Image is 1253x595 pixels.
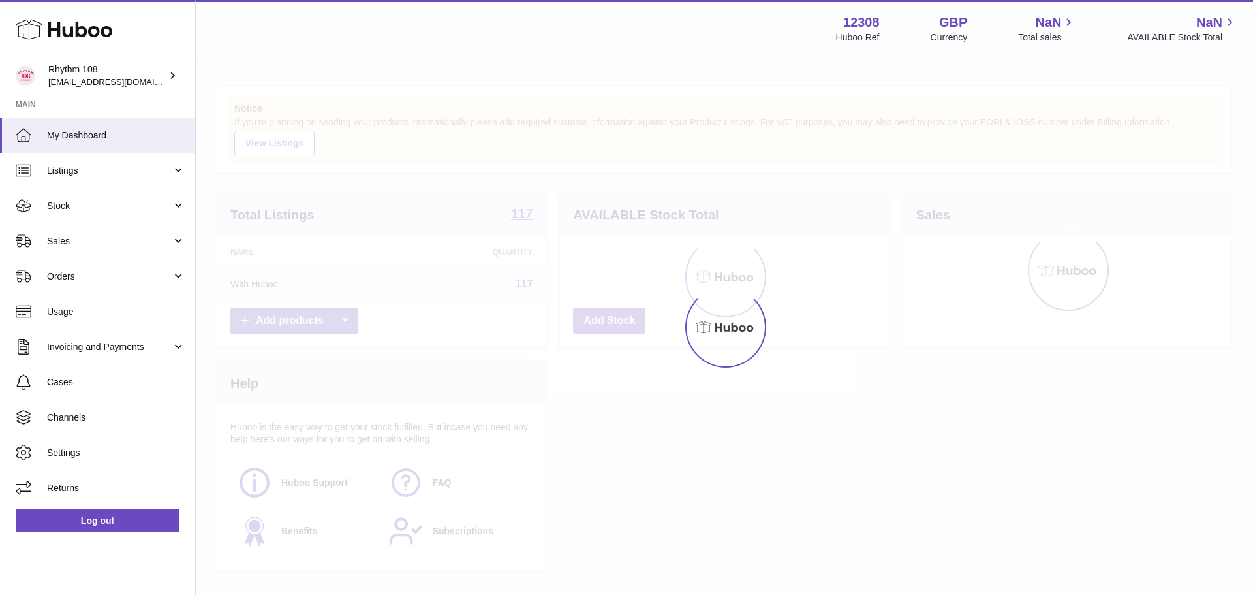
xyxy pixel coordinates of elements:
[47,376,185,389] span: Cases
[47,306,185,318] span: Usage
[47,129,185,142] span: My Dashboard
[47,341,172,353] span: Invoicing and Payments
[47,270,172,283] span: Orders
[1018,14,1076,44] a: NaN Total sales
[1035,14,1061,31] span: NaN
[939,14,967,31] strong: GBP
[16,66,35,86] img: internalAdmin-12308@internal.huboo.com
[16,509,179,532] a: Log out
[1018,31,1076,44] span: Total sales
[1127,14,1237,44] a: NaN AVAILABLE Stock Total
[48,76,192,87] span: [EMAIL_ADDRESS][DOMAIN_NAME]
[47,447,185,459] span: Settings
[47,482,185,494] span: Returns
[47,165,172,177] span: Listings
[47,200,172,212] span: Stock
[1196,14,1222,31] span: NaN
[48,63,166,88] div: Rhythm 108
[836,31,880,44] div: Huboo Ref
[843,14,880,31] strong: 12308
[1127,31,1237,44] span: AVAILABLE Stock Total
[931,31,968,44] div: Currency
[47,411,185,424] span: Channels
[47,235,172,248] span: Sales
